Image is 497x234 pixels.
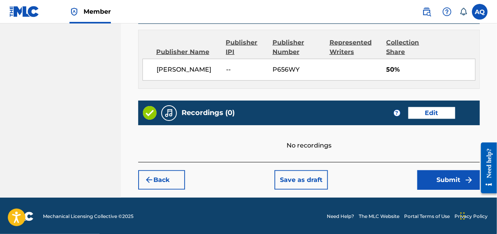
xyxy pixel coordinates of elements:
[327,213,354,220] a: Need Help?
[144,175,154,185] img: 7ee5dd4eb1f8a8e3ef2f.svg
[164,108,174,118] img: Recordings
[69,7,79,16] img: Top Rightsholder
[330,38,381,57] div: Represented Writers
[386,65,475,74] span: 50%
[458,196,497,234] iframe: Chat Widget
[43,213,134,220] span: Mechanical Licensing Collective © 2025
[84,7,111,16] span: Member
[454,213,488,220] a: Privacy Policy
[182,108,235,117] h5: Recordings (0)
[404,213,450,220] a: Portal Terms of Use
[156,47,220,57] div: Publisher Name
[442,7,452,16] img: help
[226,65,267,74] span: --
[359,213,399,220] a: The MLC Website
[9,6,39,17] img: MLC Logo
[460,204,465,228] div: Drag
[226,38,267,57] div: Publisher IPI
[138,125,480,150] div: No recordings
[273,65,324,74] span: P656WY
[439,4,455,20] div: Help
[157,65,220,74] span: [PERSON_NAME]
[387,38,435,57] div: Collection Share
[394,110,400,116] span: ?
[417,170,480,190] button: Submit
[273,38,324,57] div: Publisher Number
[464,175,474,185] img: f7272a7cc735f4ea7f67.svg
[138,170,185,190] button: Back
[408,107,455,119] button: Edit
[460,8,467,16] div: Notifications
[475,137,497,200] iframe: Resource Center
[274,170,328,190] button: Save as draft
[419,4,435,20] a: Public Search
[422,7,431,16] img: search
[472,4,488,20] div: User Menu
[143,106,157,120] img: Valid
